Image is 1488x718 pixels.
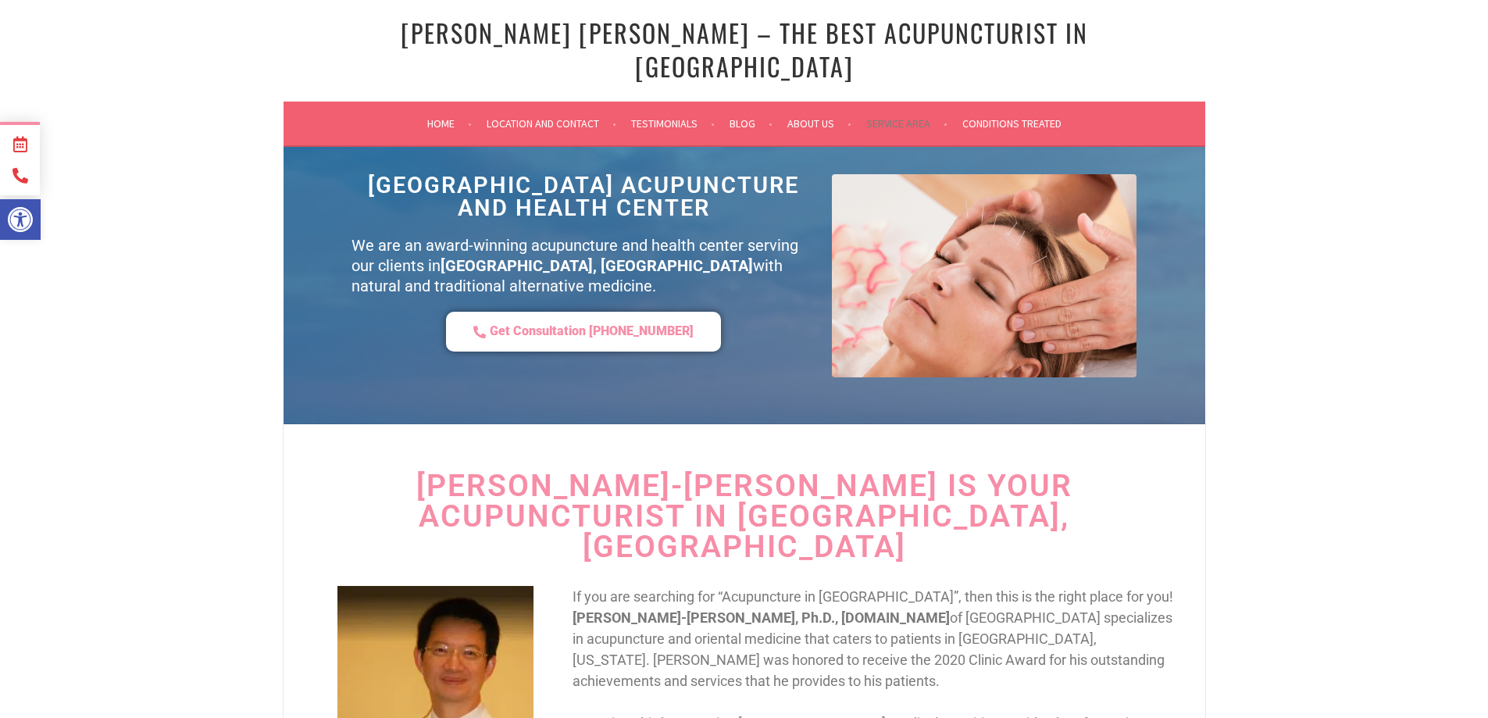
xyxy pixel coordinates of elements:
b: [PERSON_NAME]-[PERSON_NAME], Ph.D., [DOMAIN_NAME] [573,609,950,626]
a: Blog [730,114,773,133]
img: ACUPUNCTURE IN LAGUNA BEACH, CA​ [832,174,1137,377]
span: We are an award-winning acupuncture and health center serving our clients in with natural and tra... [351,236,798,295]
a: Service Area [866,114,947,133]
a: Get Consultation [PHONE_NUMBER] [446,312,721,352]
span: If you are searching for “Acupuncture in [GEOGRAPHIC_DATA]”, then this is the right place for you! [573,588,1173,605]
h2: [PERSON_NAME]-[PERSON_NAME] IS YOUR ACUPUNCTURIST IN [GEOGRAPHIC_DATA], [GEOGRAPHIC_DATA]​ [307,471,1182,563]
h2: [GEOGRAPHIC_DATA] Acupuncture and Health Center [351,174,816,220]
a: Conditions Treated [962,114,1062,133]
a: Testimonials [631,114,715,133]
a: Home [427,114,472,133]
a: About Us [787,114,851,133]
a: [PERSON_NAME] [PERSON_NAME] – The Best Acupuncturist In [GEOGRAPHIC_DATA] [401,14,1088,84]
a: Location and Contact [487,114,616,133]
span: Get Consultation [PHONE_NUMBER] [490,323,694,340]
strong: [GEOGRAPHIC_DATA], [GEOGRAPHIC_DATA] [441,256,753,275]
